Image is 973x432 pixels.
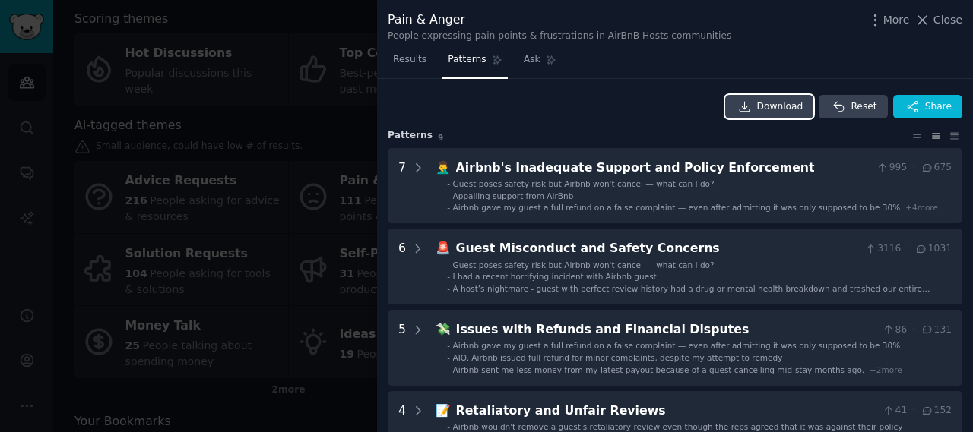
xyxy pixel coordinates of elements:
[447,352,450,363] div: -
[456,402,877,421] div: Retaliatory and Unfair Reviews
[436,160,451,175] span: 🤦‍♂️
[447,340,450,351] div: -
[912,161,915,175] span: ·
[912,404,915,418] span: ·
[447,271,450,282] div: -
[436,241,451,255] span: 🚨
[883,12,910,28] span: More
[453,272,657,281] span: I had a recent horrifying incident with Airbnb guest
[447,283,450,294] div: -
[436,403,451,418] span: 📝
[453,203,901,212] span: Airbnb gave my guest a full refund on a false complaint — even after admitting it was only suppos...
[438,133,443,142] span: 9
[905,203,938,212] span: + 4 more
[442,48,507,79] a: Patterns
[867,12,910,28] button: More
[447,260,450,270] div: -
[921,404,952,418] span: 152
[388,129,433,143] span: Pattern s
[388,48,432,79] a: Results
[453,422,903,431] span: Airbnb wouldn't remove a guest's retaliatory review even though the reps agreed that it was again...
[453,284,930,304] span: A host’s nightmare - guest with perfect review history had a drug or mental health breakdown and ...
[453,365,864,374] span: Airbnb sent me less money from my latest payout because of a guest cancelling mid-stay months ago.
[851,100,876,114] span: Reset
[453,260,715,270] span: Guest poses safety risk but Airbnb won't cancel — what can I do?
[921,323,952,337] span: 131
[876,161,907,175] span: 995
[453,341,901,350] span: Airbnb gave my guest a full refund on a false complaint — even after admitting it was only suppos...
[518,48,562,79] a: Ask
[456,239,859,258] div: Guest Misconduct and Safety Concerns
[447,178,450,189] div: -
[925,100,952,114] span: Share
[436,322,451,336] span: 💸
[882,323,907,337] span: 86
[933,12,962,28] span: Close
[453,191,574,200] span: Appalling support from AirBnb
[447,202,450,213] div: -
[453,179,715,188] span: Guest poses safety risk but Airbnb won't cancel — what can I do?
[398,159,406,213] div: 7
[819,95,887,119] button: Reset
[725,95,814,119] a: Download
[456,320,877,339] div: Issues with Refunds and Financial Disputes
[882,404,907,418] span: 41
[912,323,915,337] span: ·
[447,421,450,432] div: -
[388,30,731,43] div: People expressing pain points & frustrations in AirBnB Hosts communities
[388,11,731,30] div: Pain & Anger
[453,353,783,362] span: AIO. Airbnb issued full refund for minor complaints, despite my attempt to remedy
[393,53,426,67] span: Results
[893,95,962,119] button: Share
[398,239,406,294] div: 6
[447,191,450,201] div: -
[921,161,952,175] span: 675
[914,242,952,256] span: 1031
[447,364,450,375] div: -
[448,53,486,67] span: Patterns
[864,242,902,256] span: 3116
[757,100,803,114] span: Download
[906,242,909,256] span: ·
[398,320,406,375] div: 5
[456,159,871,178] div: Airbnb's Inadequate Support and Policy Enforcement
[524,53,540,67] span: Ask
[914,12,962,28] button: Close
[870,365,902,374] span: + 2 more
